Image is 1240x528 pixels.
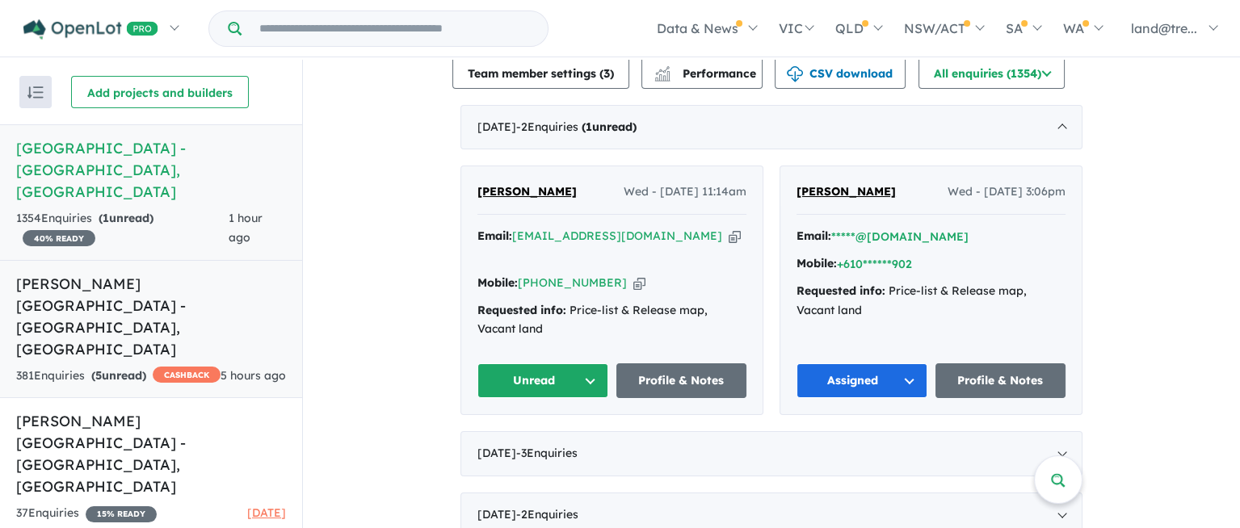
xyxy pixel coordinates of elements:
[655,66,670,75] img: line-chart.svg
[512,228,722,243] a: [EMAIL_ADDRESS][DOMAIN_NAME]
[477,363,608,398] button: Unread
[86,506,157,522] span: 15 % READY
[616,363,747,398] a: Profile & Notes
[27,86,44,98] img: sort.svg
[797,283,885,298] strong: Requested info:
[1131,20,1197,36] span: land@tre...
[518,275,627,290] a: [PHONE_NUMBER]
[797,363,927,398] button: Assigned
[918,57,1065,89] button: All enquiries (1354)
[477,184,577,199] span: [PERSON_NAME]
[477,182,577,202] a: [PERSON_NAME]
[948,182,1066,202] span: Wed - [DATE] 3:06pm
[477,301,746,340] div: Price-list & Release map, Vacant land
[654,71,670,82] img: bar-chart.svg
[153,367,221,383] span: CASHBACK
[460,105,1082,150] div: [DATE]
[797,256,837,270] strong: Mobile:
[797,282,1066,321] div: Price-list & Release map, Vacant land
[23,230,95,246] span: 40 % READY
[221,368,286,383] span: 5 hours ago
[516,507,578,522] span: - 2 Enquir ies
[71,76,249,108] button: Add projects and builders
[16,410,286,497] h5: [PERSON_NAME] [GEOGRAPHIC_DATA] - [GEOGRAPHIC_DATA] , [GEOGRAPHIC_DATA]
[729,228,741,245] button: Copy
[797,182,896,202] a: [PERSON_NAME]
[229,211,263,245] span: 1 hour ago
[247,505,286,520] span: [DATE]
[624,182,746,202] span: Wed - [DATE] 11:14am
[245,11,544,46] input: Try estate name, suburb, builder or developer
[477,275,518,290] strong: Mobile:
[797,228,831,243] strong: Email:
[603,66,610,81] span: 3
[460,431,1082,476] div: [DATE]
[586,119,592,134] span: 1
[775,57,906,89] button: CSV download
[16,367,221,386] div: 381 Enquir ies
[23,19,158,40] img: Openlot PRO Logo White
[16,209,229,248] div: 1354 Enquir ies
[641,57,763,89] button: Performance
[516,119,637,134] span: - 2 Enquir ies
[103,211,109,225] span: 1
[657,66,756,81] span: Performance
[477,228,512,243] strong: Email:
[91,368,146,383] strong: ( unread)
[16,273,286,360] h5: [PERSON_NAME][GEOGRAPHIC_DATA] - [GEOGRAPHIC_DATA] , [GEOGRAPHIC_DATA]
[787,66,803,82] img: download icon
[797,184,896,199] span: [PERSON_NAME]
[582,119,637,134] strong: ( unread)
[477,303,566,317] strong: Requested info:
[633,274,645,291] button: Copy
[99,211,153,225] strong: ( unread)
[95,368,102,383] span: 5
[452,57,629,89] button: Team member settings (3)
[935,363,1066,398] a: Profile & Notes
[16,504,157,523] div: 37 Enquir ies
[16,137,286,203] h5: [GEOGRAPHIC_DATA] - [GEOGRAPHIC_DATA] , [GEOGRAPHIC_DATA]
[516,446,578,460] span: - 3 Enquir ies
